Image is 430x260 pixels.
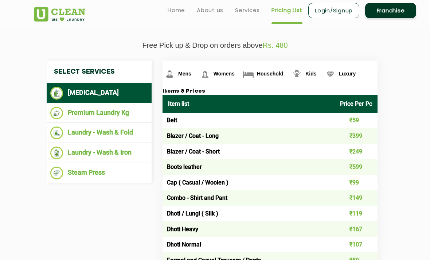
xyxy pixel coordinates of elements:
h4: Select Services [47,61,152,83]
li: Laundry - Wash & Iron [50,147,148,159]
td: Belt [163,113,335,128]
span: Mens [178,71,191,77]
td: ₹399 [335,128,378,144]
td: ₹249 [335,144,378,159]
td: ₹119 [335,206,378,221]
td: Dhoti Normal [163,237,335,252]
td: ₹167 [335,221,378,237]
td: ₹149 [335,190,378,206]
img: Laundry - Wash & Iron [50,147,63,159]
th: Price Per Pc [335,95,378,113]
a: Services [235,6,260,15]
td: ₹107 [335,237,378,252]
td: Combo - Shirt and Pant [163,190,335,206]
td: ₹599 [335,159,378,175]
li: Premium Laundry Kg [50,107,148,120]
span: Womens [214,71,235,77]
span: Kids [305,71,316,77]
a: About us [197,6,223,15]
span: Luxury [339,71,356,77]
p: Free Pick up & Drop on orders above [34,41,396,50]
img: Laundry - Wash & Fold [50,127,63,139]
th: Item list [163,95,335,113]
td: ₹99 [335,175,378,190]
td: ₹59 [335,113,378,128]
td: Blazer / Coat - Short [163,144,335,159]
td: Dhoti Heavy [163,221,335,237]
a: Login/Signup [308,3,359,18]
li: Steam Press [50,167,148,179]
span: Household [257,71,283,77]
td: Boots leather [163,159,335,175]
img: Mens [163,68,176,81]
img: Premium Laundry Kg [50,107,63,120]
img: Steam Press [50,167,63,179]
img: Womens [199,68,211,81]
td: Cap ( Casual / Woolen ) [163,175,335,190]
a: Pricing List [271,6,302,15]
td: Blazer / Coat - Long [163,128,335,144]
span: Rs. 480 [263,41,288,49]
a: Home [168,6,185,15]
a: Franchise [365,3,416,18]
img: Kids [290,68,303,81]
li: [MEDICAL_DATA] [50,87,148,100]
img: Luxury [324,68,337,81]
h3: Items & Prices [163,88,378,95]
li: Laundry - Wash & Fold [50,127,148,139]
img: Household [242,68,255,81]
td: Dhoti / Lungi ( Silk ) [163,206,335,221]
img: Dry Cleaning [50,87,63,100]
img: UClean Laundry and Dry Cleaning [34,7,85,22]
